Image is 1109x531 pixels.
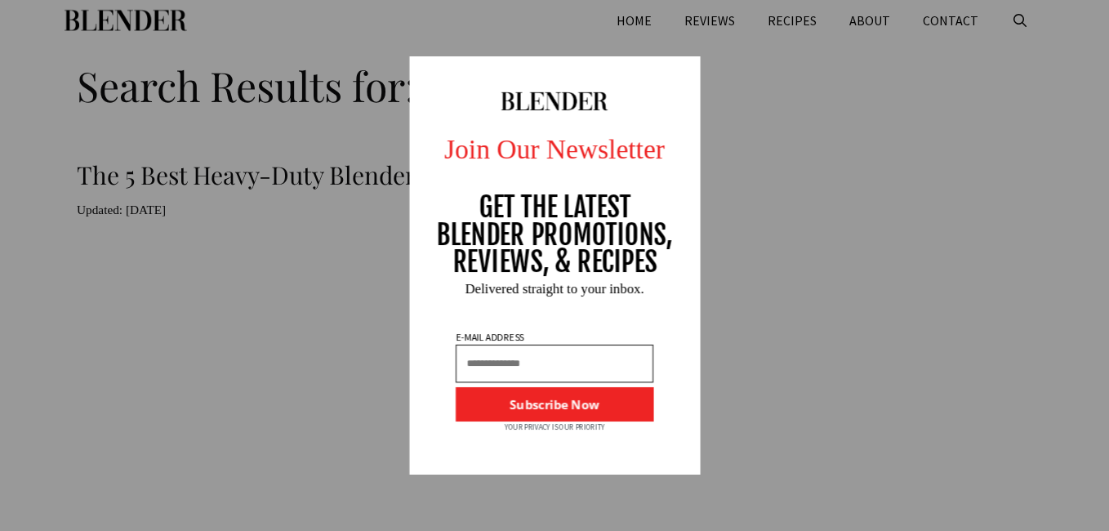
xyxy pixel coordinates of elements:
p: Join Our Newsletter [395,128,715,169]
p: E-MAIL ADDRESS [454,332,526,342]
p: Delivered straight to your inbox. [395,282,715,296]
button: Subscribe Now [456,387,653,422]
p: YOUR PRIVACY IS OUR PRIORITY [505,422,605,433]
p: GET THE LATEST BLENDER PROMOTIONS, REVIEWS, & RECIPES [436,194,674,276]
